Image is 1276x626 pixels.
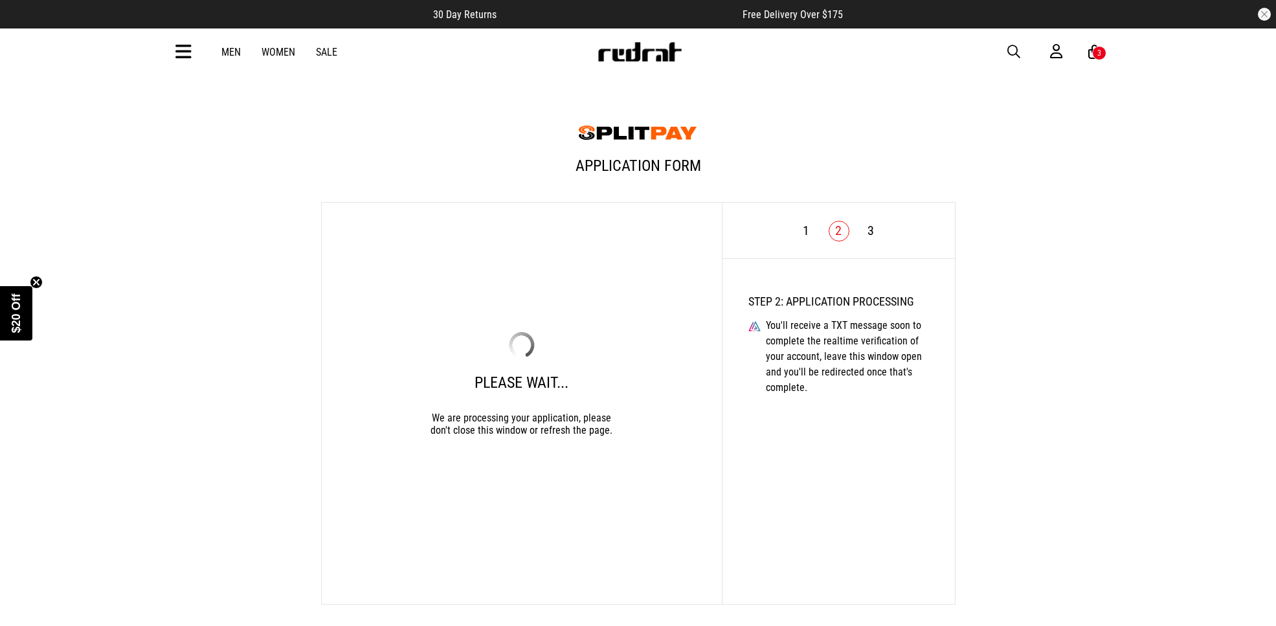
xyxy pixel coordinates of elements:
a: Women [262,46,295,58]
a: 1 [803,223,809,238]
span: $20 Off [10,293,23,333]
a: 3 [867,223,874,238]
img: Redrat logo [597,42,682,61]
a: 3 [1088,45,1101,59]
span: Free Delivery Over $175 [743,8,843,21]
img: loading [508,331,535,358]
div: Please Wait... [475,373,568,394]
a: Sale [316,46,337,58]
div: 3 [1097,49,1101,58]
div: You'll receive a TXT message soon to complete the realtime verification of your account, leave th... [761,318,929,396]
a: Men [221,46,241,58]
span: 30 Day Returns [433,8,497,21]
button: Close teaser [30,276,43,289]
iframe: Customer reviews powered by Trustpilot [522,8,717,21]
h2: STEP 2: Application Processing [748,295,929,308]
h1: Application Form [321,146,956,196]
div: We are processing your application, please don't close this window or refresh the page. [425,394,619,436]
